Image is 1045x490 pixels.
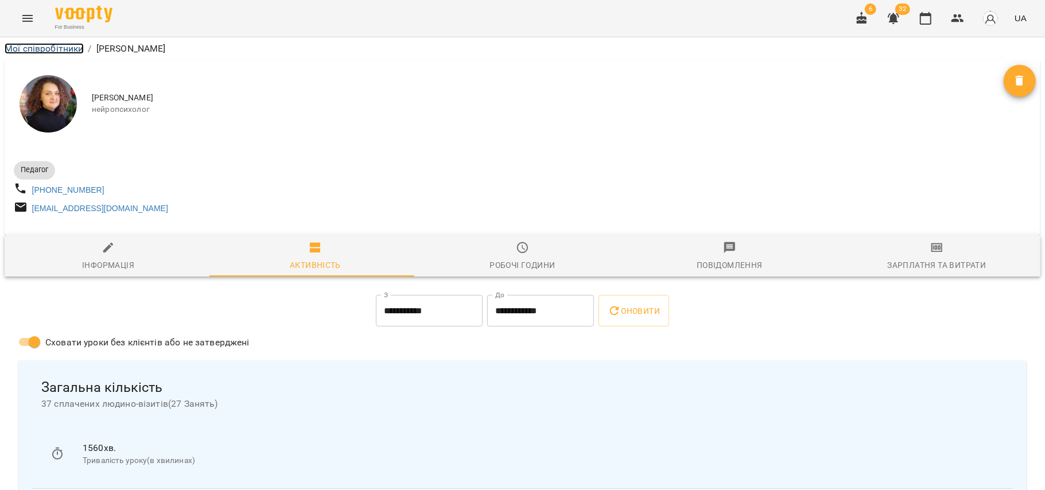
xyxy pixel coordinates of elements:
a: [EMAIL_ADDRESS][DOMAIN_NAME] [32,204,168,213]
img: Вікторія Мороз [20,75,77,133]
span: 32 [895,3,910,15]
div: Інформація [82,258,134,272]
li: / [88,42,92,56]
span: UA [1015,12,1027,24]
div: Зарплатня та Витрати [888,258,986,272]
span: Оновити [608,304,660,318]
span: Сховати уроки без клієнтів або не затверджені [45,336,250,349]
button: Видалити [1004,65,1036,97]
span: 6 [865,3,876,15]
img: Voopty Logo [55,6,112,22]
span: 37 сплачених людино-візитів ( 27 Занять ) [41,397,1004,411]
p: [PERSON_NAME] [96,42,166,56]
span: нейропсихолог [92,104,1004,115]
img: avatar_s.png [982,10,999,26]
p: 1560 хв. [83,441,995,455]
span: Загальна кількість [41,379,1004,396]
a: [PHONE_NUMBER] [32,185,104,195]
span: Педагог [14,165,55,175]
span: For Business [55,24,112,31]
div: Повідомлення [697,258,763,272]
button: UA [1010,7,1031,29]
div: Робочі години [490,258,555,272]
button: Menu [14,5,41,32]
span: [PERSON_NAME] [92,92,1004,104]
p: Тривалість уроку(в хвилинах) [83,455,995,466]
a: Мої співробітники [5,43,84,54]
nav: breadcrumb [5,42,1040,56]
div: Активність [290,258,341,272]
button: Оновити [599,295,669,327]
